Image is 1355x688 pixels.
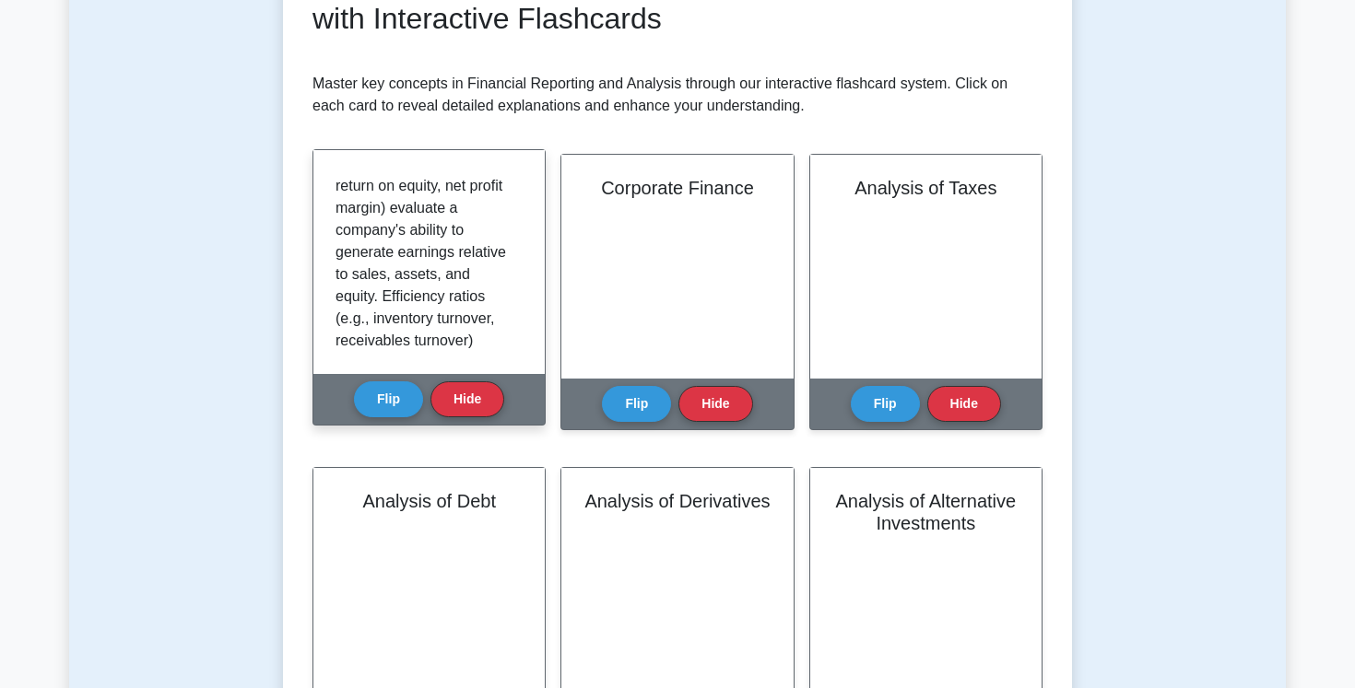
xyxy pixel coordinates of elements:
[678,386,752,422] button: Hide
[851,386,920,422] button: Flip
[312,73,1043,117] p: Master key concepts in Financial Reporting and Analysis through our interactive flashcard system....
[354,381,423,417] button: Flip
[602,386,671,422] button: Flip
[583,177,771,199] h2: Corporate Finance
[832,177,1019,199] h2: Analysis of Taxes
[832,490,1019,534] h2: Analysis of Alternative Investments
[927,386,1001,422] button: Hide
[430,381,504,417] button: Hide
[583,490,771,512] h2: Analysis of Derivatives
[336,490,523,512] h2: Analysis of Debt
